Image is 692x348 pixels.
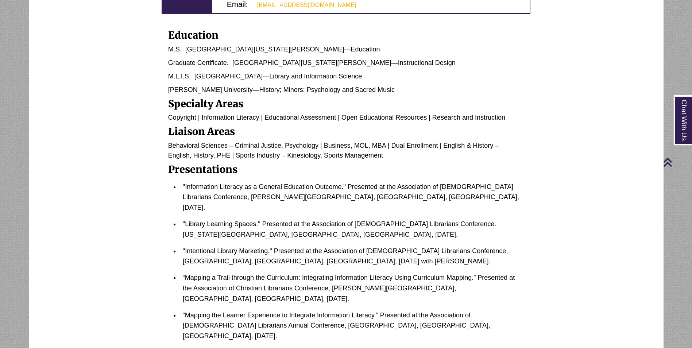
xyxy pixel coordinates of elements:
h4: Liaison Areas [168,126,524,137]
p: Copyright | Information Literacy | Educational Assessment | Open Educational Resources | Research... [168,113,524,123]
p: [PERSON_NAME] University—History; Minors: Psychology and Sacred Music [168,85,524,95]
p: Behavioral Sciences – Criminal Justice, Psychology | Business, MOL, MBA | Dual Enrollment | Engli... [168,141,524,161]
li: "Library Learning Spaces." Presented at the Association of [DEMOGRAPHIC_DATA] Librarians Conferen... [180,216,524,243]
h4: Education [168,30,524,41]
p: Graduate Certificate. [GEOGRAPHIC_DATA][US_STATE][PERSON_NAME]—Instructional Design [168,58,524,68]
li: "Information Literacy as a General Education Outcome." Presented at the Association of [DEMOGRAPH... [180,179,524,216]
h4: Presentations [168,164,524,175]
p: M.S. [GEOGRAPHIC_DATA][US_STATE][PERSON_NAME]—Education [168,45,524,54]
li: “Mapping a Trail through the Curriculum: Integrating Information Literacy Using Curriculum Mappin... [180,270,524,307]
a: Back to Top [663,157,690,167]
li: “Mapping the Learner Experience to Integrate Information Literacy.” Presented at the Association ... [180,307,524,344]
a: [EMAIL_ADDRESS][DOMAIN_NAME] [257,2,356,8]
p: M.L.I.S. [GEOGRAPHIC_DATA]—Library and Information Science [168,71,524,81]
h4: Specialty Areas [168,98,524,109]
li: "Intentional Library Marketing." Presented at the Association of [DEMOGRAPHIC_DATA] Librarians Co... [180,243,524,270]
